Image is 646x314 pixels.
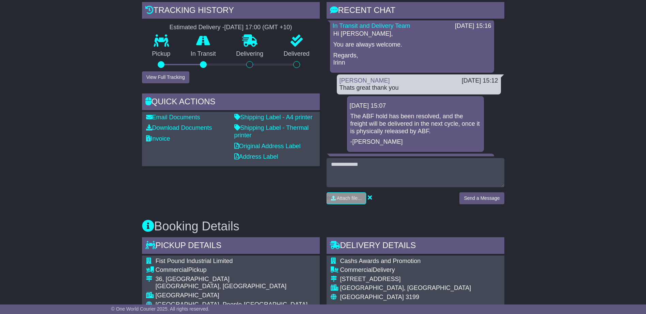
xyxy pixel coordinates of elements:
[273,50,320,58] p: Delivered
[459,192,504,204] button: Send a Message
[156,283,316,290] div: [GEOGRAPHIC_DATA], [GEOGRAPHIC_DATA]
[234,114,313,121] a: Shipping Label - A4 printer
[156,258,233,264] span: Fist Pound Industrial Limited
[156,292,316,299] div: [GEOGRAPHIC_DATA]
[333,156,410,163] a: In Transit and Delivery Team
[156,266,316,274] div: Pickup
[340,258,421,264] span: Cashs Awards and Promotion
[340,276,471,283] div: [STREET_ADDRESS]
[333,41,491,49] p: You are always welcome.
[142,24,320,31] div: Estimated Delivery -
[350,138,480,146] p: -[PERSON_NAME]
[340,84,498,92] div: Thats great thank you
[327,2,504,20] div: RECENT CHAT
[180,50,226,58] p: In Transit
[350,102,481,110] div: [DATE] 15:07
[340,266,373,273] span: Commercial
[234,153,278,160] a: Address Label
[234,143,301,150] a: Original Address Label
[333,30,491,38] p: Hi [PERSON_NAME],
[340,294,404,300] span: [GEOGRAPHIC_DATA]
[156,276,316,283] div: 36, [GEOGRAPHIC_DATA]
[340,266,471,274] div: Delivery
[142,237,320,256] div: Pickup Details
[327,237,504,256] div: Delivery Details
[333,22,410,29] a: In Transit and Delivery Team
[333,52,491,67] p: Regards, Irinn
[340,77,390,84] a: [PERSON_NAME]
[146,124,212,131] a: Download Documents
[142,50,181,58] p: Pickup
[142,220,504,233] h3: Booking Details
[455,156,491,164] div: [DATE] 15:05
[156,266,188,273] span: Commercial
[406,294,419,300] span: 3199
[226,50,274,58] p: Delivering
[350,113,480,135] p: The ABF hold has been resolved, and the freight will be delivered in the next cycle, once it is p...
[111,306,209,312] span: © One World Courier 2025. All rights reserved.
[224,24,292,31] div: [DATE] 17:00 (GMT +10)
[455,22,491,30] div: [DATE] 15:16
[146,135,170,142] a: Invoice
[146,114,200,121] a: Email Documents
[340,284,471,292] div: [GEOGRAPHIC_DATA], [GEOGRAPHIC_DATA]
[234,124,309,139] a: Shipping Label - Thermal printer
[142,2,320,20] div: Tracking history
[462,77,498,85] div: [DATE] 15:12
[142,71,189,83] button: View Full Tracking
[156,301,308,308] span: [GEOGRAPHIC_DATA], People-[GEOGRAPHIC_DATA]
[142,93,320,112] div: Quick Actions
